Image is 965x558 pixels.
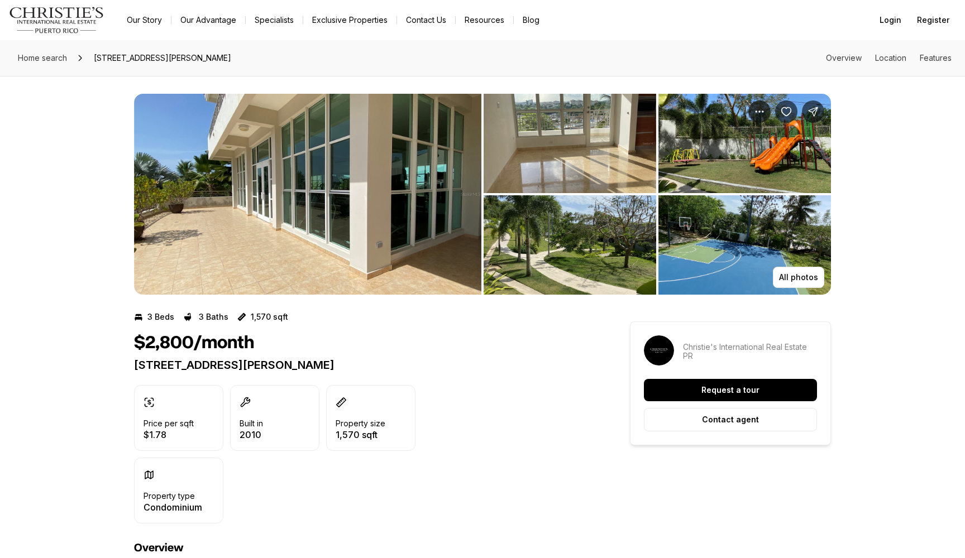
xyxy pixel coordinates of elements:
a: Our Story [118,12,171,28]
p: 3 Baths [199,312,228,321]
h4: Overview [134,541,590,555]
a: Blog [514,12,548,28]
a: Skip to: Features [920,53,952,62]
a: Skip to: Overview [826,53,862,62]
h1: $2,800/month [134,333,254,354]
p: 3 Beds [147,312,174,321]
button: View image gallery [658,94,831,193]
button: Property options [748,100,771,123]
p: Property size [336,419,385,428]
p: 1,570 sqft [251,312,288,321]
button: Contact Us [397,12,455,28]
p: Price per sqft [144,419,194,428]
a: Specialists [246,12,303,28]
nav: Page section menu [826,54,952,62]
p: Request a tour [701,386,759,395]
img: logo [9,7,104,33]
li: 1 of 6 [134,94,481,295]
span: Home search [18,53,67,62]
div: Listing Photos [134,94,831,295]
p: All photos [779,273,818,282]
button: Share Property: 270 Ave San Ignacio RIDGETOP LUXURY #L505 [802,100,824,123]
p: Christie's International Real Estate PR [683,343,817,360]
button: 3 Baths [183,308,228,326]
span: [STREET_ADDRESS][PERSON_NAME] [89,49,236,67]
p: 1,570 sqft [336,430,385,439]
button: Contact agent [644,408,817,431]
li: 2 of 6 [484,94,831,295]
p: Condominium [144,503,202,512]
p: 2010 [240,430,263,439]
button: View image gallery [658,195,831,295]
p: Property type [144,492,195,501]
button: All photos [773,267,824,288]
p: $1.78 [144,430,194,439]
p: Built in [240,419,263,428]
button: Register [910,9,956,31]
button: View image gallery [484,195,656,295]
span: Login [880,16,901,25]
p: Contact agent [702,415,759,424]
a: Skip to: Location [875,53,906,62]
a: Our Advantage [171,12,245,28]
a: Resources [456,12,513,28]
button: View image gallery [134,94,481,295]
a: Exclusive Properties [303,12,396,28]
button: Save Property: 270 Ave San Ignacio RIDGETOP LUXURY #L505 [775,100,797,123]
button: View image gallery [484,94,656,193]
button: Login [873,9,908,31]
span: Register [917,16,949,25]
a: Home search [13,49,71,67]
p: [STREET_ADDRESS][PERSON_NAME] [134,358,590,372]
button: Request a tour [644,379,817,401]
